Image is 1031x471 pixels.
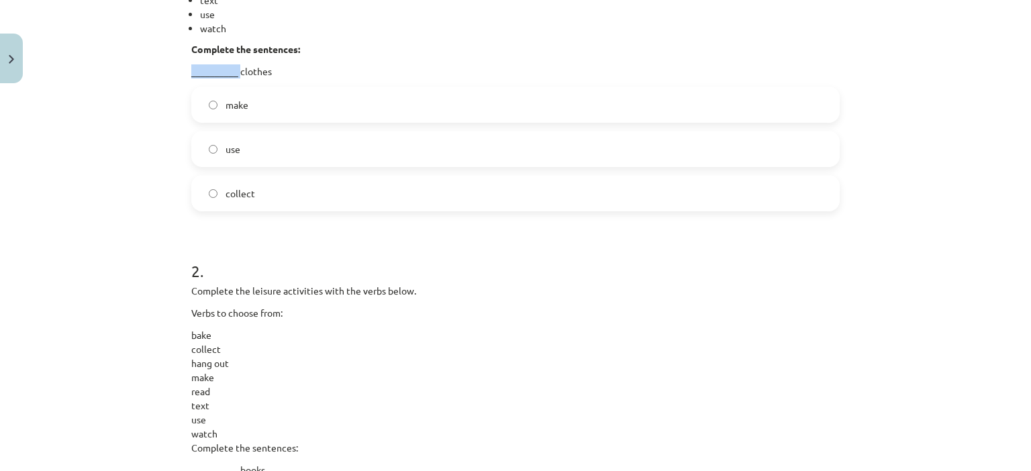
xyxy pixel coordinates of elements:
[209,189,217,198] input: collect
[209,145,217,154] input: use
[9,55,14,64] img: icon-close-lesson-0947bae3869378f0d4975bcd49f059093ad1ed9edebbc8119c70593378902aed.svg
[191,328,840,455] p: bake collect hang out make read text use watch Complete the sentences:
[226,187,255,201] span: collect
[191,284,840,298] p: Complete the leisure activities with the verbs below.
[191,64,840,78] p: __________ clothes
[226,98,248,112] span: make
[209,101,217,109] input: make
[226,142,240,156] span: use
[191,306,840,320] p: Verbs to choose from:
[191,43,300,55] strong: Complete the sentences:
[200,7,840,21] li: use
[191,238,840,280] h1: 2 .
[200,21,840,36] li: watch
